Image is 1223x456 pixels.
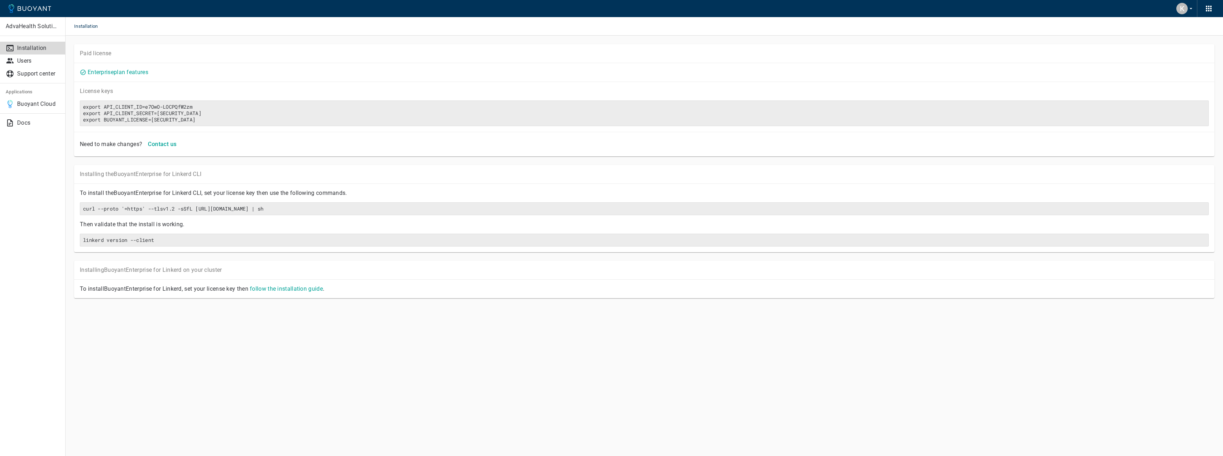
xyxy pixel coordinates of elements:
p: To install Buoyant Enterprise for Linkerd, set your license key then . [80,285,1209,292]
a: Enterpriseplan features [88,69,148,76]
h6: curl --proto '=https' --tlsv1.2 -sSfL [URL][DOMAIN_NAME] | sh [83,206,1206,212]
p: AdvaHealth Solutions [6,23,60,30]
p: Installing Buoyant Enterprise for Linkerd on your cluster [80,266,1209,274]
p: To install the Buoyant Enterprise for Linkerd CLI, set your license key then use the following co... [80,190,1209,197]
p: Then validate that the install is working. [80,221,1209,228]
p: Paid license [80,50,1209,57]
p: Docs [17,119,60,126]
p: Installing the Buoyant Enterprise for Linkerd CLI [80,171,1209,178]
div: K [1176,3,1188,14]
p: Support center [17,70,60,77]
h6: linkerd version --client [83,237,1206,243]
p: Buoyant Cloud [17,100,60,108]
h5: Applications [6,89,60,95]
a: Contact us [145,140,179,147]
span: Installation [74,17,107,36]
h4: Contact us [148,141,176,148]
p: Users [17,57,60,64]
div: Need to make changes? [77,138,142,148]
a: follow the installation guide [250,285,323,292]
p: Installation [17,45,60,52]
h6: export API_CLIENT_ID=e7OwO-LOCPQfW2zmexport API_CLIENT_SECRET=[SECURITY_DATA]export BUOYANT_LICEN... [83,104,1206,123]
button: Contact us [145,138,179,151]
p: License key s [80,88,1209,95]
